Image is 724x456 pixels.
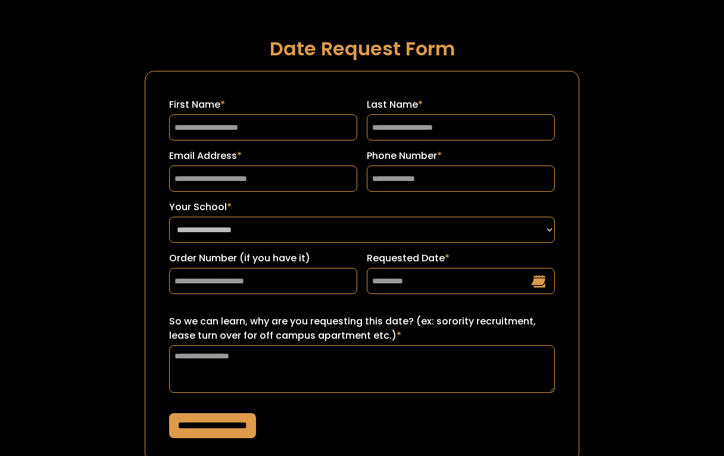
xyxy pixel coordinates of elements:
label: Requested Date [367,251,555,266]
label: Phone Number [367,149,555,163]
h1: Date Request Form [145,38,579,59]
label: Your School [169,200,555,214]
label: So we can learn, why are you requesting this date? (ex: sorority recruitment, lease turn over for... [169,314,555,343]
label: Order Number (if you have it) [169,251,357,266]
label: Email Address [169,149,357,163]
label: Last Name [367,98,555,112]
label: First Name [169,98,357,112]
